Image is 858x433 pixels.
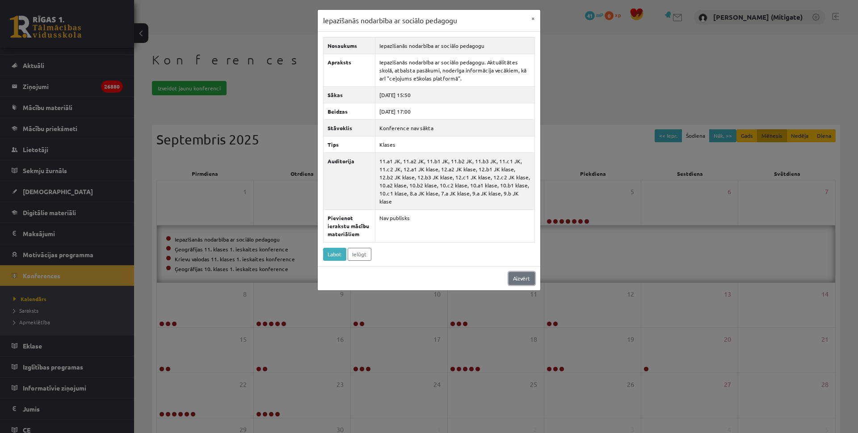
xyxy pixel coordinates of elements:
[375,153,535,209] td: 11.a1 JK, 11.a2 JK, 11.b1 JK, 11.b2 JK, 11.b3 JK, 11.c1 JK, 11.c2 JK, 12.a1 JK klase, 12.a2 JK kl...
[509,272,535,285] a: Aizvērt
[324,54,375,86] th: Apraksts
[375,86,535,103] td: [DATE] 15:50
[375,119,535,136] td: Konference nav sākta
[323,248,346,261] a: Labot
[348,248,371,261] a: Ielūgt
[375,209,535,242] td: Nav publisks
[324,153,375,209] th: Auditorija
[324,103,375,119] th: Beidzas
[375,37,535,54] td: Iepazīšanās nodarbība ar sociālo pedagogu
[323,15,457,26] h3: Iepazīšanās nodarbība ar sociālo pedagogu
[324,136,375,153] th: Tips
[324,119,375,136] th: Stāvoklis
[324,86,375,103] th: Sākas
[375,54,535,86] td: Iepazīšanās nodarbība ar sociālo pedagogu. Aktuālitātes skolā, atbalsta pasākumi, noderīga inform...
[526,10,540,27] button: ×
[324,37,375,54] th: Nosaukums
[324,209,375,242] th: Pievienot ierakstu mācību materiāliem
[375,136,535,153] td: Klases
[375,103,535,119] td: [DATE] 17:00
